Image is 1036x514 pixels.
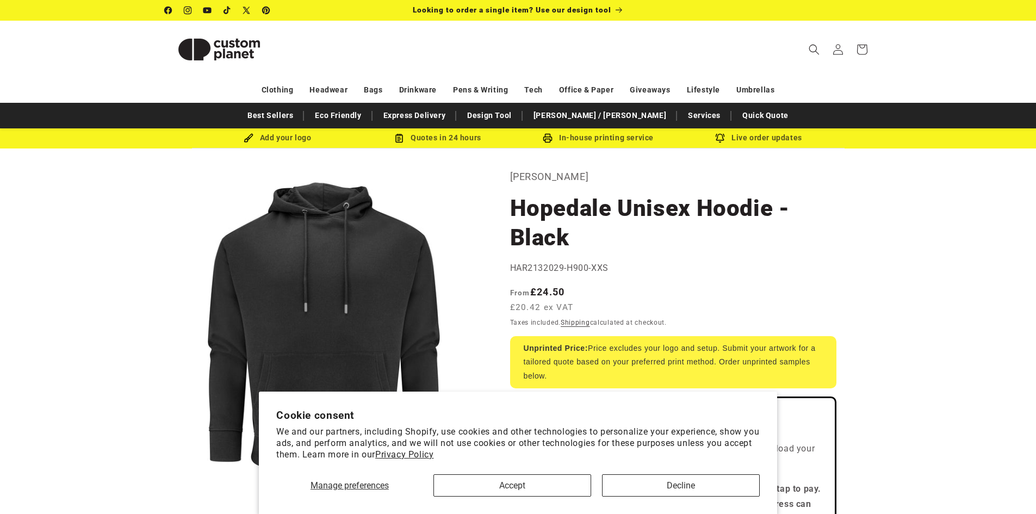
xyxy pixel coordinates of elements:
[510,263,609,273] span: HAR2132029-H900-XXS
[262,80,294,100] a: Clothing
[518,131,679,145] div: In-house printing service
[679,131,839,145] div: Live order updates
[543,133,553,143] img: In-house printing
[358,131,518,145] div: Quotes in 24 hours
[364,80,382,100] a: Bags
[399,80,437,100] a: Drinkware
[453,80,508,100] a: Pens & Writing
[524,344,588,352] strong: Unprinted Price:
[683,106,726,125] a: Services
[242,106,299,125] a: Best Sellers
[559,80,613,100] a: Office & Paper
[510,301,574,314] span: £20.42 ex VAT
[276,426,760,460] p: We and our partners, including Shopify, use cookies and other technologies to personalize your ex...
[736,80,774,100] a: Umbrellas
[510,288,530,297] span: From
[687,80,720,100] a: Lifestyle
[165,25,274,74] img: Custom Planet
[309,106,367,125] a: Eco Friendly
[276,474,423,497] button: Manage preferences
[311,480,389,491] span: Manage preferences
[737,106,794,125] a: Quick Quote
[433,474,591,497] button: Accept
[160,21,277,78] a: Custom Planet
[165,168,483,486] media-gallery: Gallery Viewer
[309,80,348,100] a: Headwear
[375,449,433,460] a: Privacy Policy
[561,319,590,326] a: Shipping
[802,38,826,61] summary: Search
[524,80,542,100] a: Tech
[197,131,358,145] div: Add your logo
[462,106,517,125] a: Design Tool
[510,286,565,298] strong: £24.50
[602,474,760,497] button: Decline
[394,133,404,143] img: Order Updates Icon
[378,106,451,125] a: Express Delivery
[413,5,611,14] span: Looking to order a single item? Use our design tool
[276,409,760,422] h2: Cookie consent
[528,106,672,125] a: [PERSON_NAME] / [PERSON_NAME]
[510,317,836,328] div: Taxes included. calculated at checkout.
[510,336,836,388] div: Price excludes your logo and setup. Submit your artwork for a tailored quote based on your prefer...
[244,133,253,143] img: Brush Icon
[715,133,725,143] img: Order updates
[510,194,836,252] h1: Hopedale Unisex Hoodie - Black
[510,168,836,185] p: [PERSON_NAME]
[630,80,670,100] a: Giveaways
